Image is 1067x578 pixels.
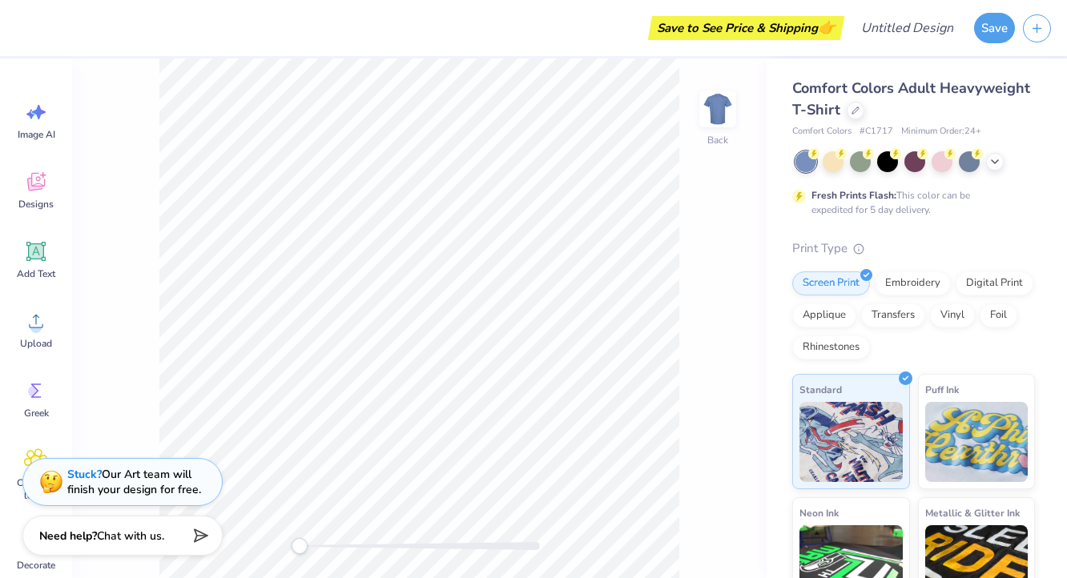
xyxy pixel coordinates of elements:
span: Clipart & logos [10,476,62,502]
span: Comfort Colors Adult Heavyweight T-Shirt [792,78,1030,119]
div: Applique [792,303,856,327]
span: Neon Ink [799,504,839,521]
div: Transfers [861,303,925,327]
span: Metallic & Glitter Ink [925,504,1020,521]
button: Save [974,13,1015,43]
img: Puff Ink [925,402,1029,482]
span: Puff Ink [925,381,959,398]
div: Embroidery [875,271,951,295]
span: Chat with us. [97,528,164,544]
div: Save to See Price & Shipping [652,16,840,40]
div: Our Art team will finish your design for free. [67,467,201,497]
div: Rhinestones [792,335,870,359]
span: Add Text [17,267,55,280]
span: Greek [24,407,49,419]
span: Decorate [17,559,55,572]
div: Foil [980,303,1017,327]
strong: Need help? [39,528,97,544]
div: Accessibility label [292,538,308,554]
span: # C1717 [860,125,893,138]
div: Digital Print [956,271,1033,295]
img: Back [702,93,734,125]
strong: Stuck? [67,467,102,482]
div: This color can be expedited for 5 day delivery. [811,188,1009,217]
input: Untitled Design [848,12,966,44]
div: Vinyl [930,303,975,327]
span: Image AI [18,128,55,141]
span: Comfort Colors [792,125,852,138]
strong: Fresh Prints Flash: [811,189,896,202]
div: Back [707,133,728,147]
div: Print Type [792,239,1035,258]
span: 👉 [818,18,835,37]
div: Screen Print [792,271,870,295]
span: Designs [18,198,54,211]
img: Standard [799,402,903,482]
span: Minimum Order: 24 + [901,125,981,138]
span: Upload [20,337,52,350]
span: Standard [799,381,842,398]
